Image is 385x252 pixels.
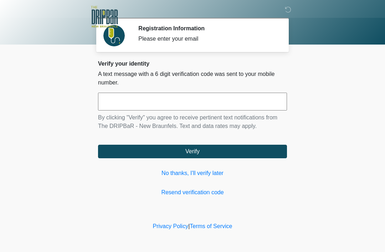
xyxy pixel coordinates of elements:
[98,60,287,67] h2: Verify your identity
[98,70,287,87] p: A text message with a 6 digit verification code was sent to your mobile number.
[138,35,276,43] div: Please enter your email
[98,145,287,158] button: Verify
[98,188,287,197] a: Resend verification code
[98,113,287,130] p: By clicking "Verify" you agree to receive pertinent text notifications from The DRIPBaR - New Bra...
[153,223,189,229] a: Privacy Policy
[190,223,232,229] a: Terms of Service
[98,169,287,178] a: No thanks, I'll verify later
[91,5,118,29] img: The DRIPBaR - New Braunfels Logo
[103,25,125,46] img: Agent Avatar
[188,223,190,229] a: |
